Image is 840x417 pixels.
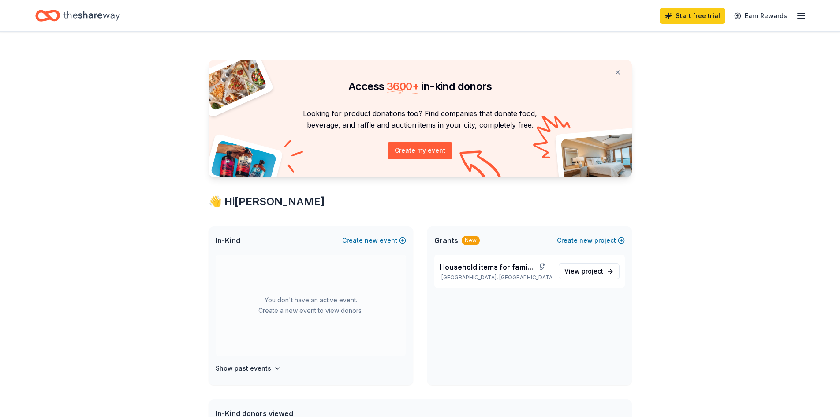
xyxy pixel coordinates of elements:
[388,142,452,159] button: Create my event
[216,255,406,356] div: You don't have an active event. Create a new event to view donors.
[216,363,271,374] h4: Show past events
[440,262,535,272] span: Household items for families
[198,55,267,111] img: Pizza
[462,236,480,245] div: New
[459,150,504,184] img: Curvy arrow
[660,8,725,24] a: Start free trial
[440,274,552,281] p: [GEOGRAPHIC_DATA], [GEOGRAPHIC_DATA]
[387,80,419,93] span: 3600 +
[35,5,120,26] a: Home
[557,235,625,246] button: Createnewproject
[342,235,406,246] button: Createnewevent
[564,266,603,277] span: View
[559,263,620,279] a: View project
[348,80,492,93] span: Access in-kind donors
[209,195,632,209] div: 👋 Hi [PERSON_NAME]
[216,235,240,246] span: In-Kind
[219,108,621,131] p: Looking for product donations too? Find companies that donate food, beverage, and raffle and auct...
[365,235,378,246] span: new
[216,363,281,374] button: Show past events
[582,267,603,275] span: project
[729,8,792,24] a: Earn Rewards
[579,235,593,246] span: new
[434,235,458,246] span: Grants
